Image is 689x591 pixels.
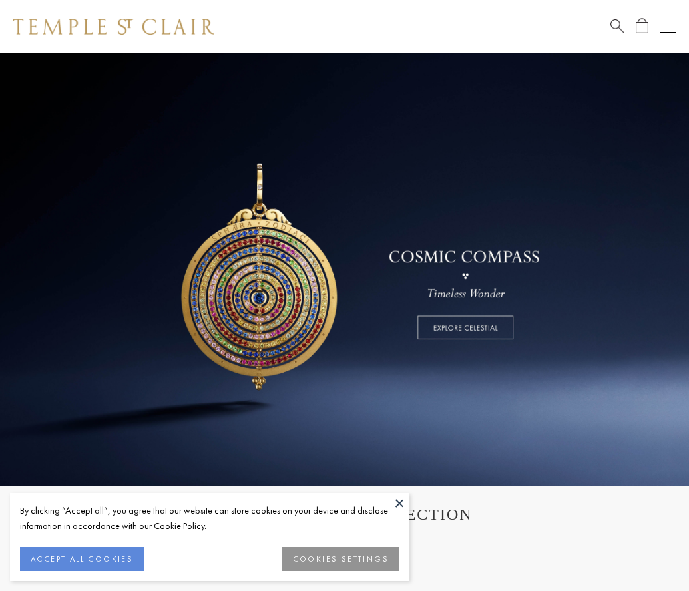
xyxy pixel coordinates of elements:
img: Temple St. Clair [13,19,214,35]
a: Open Shopping Bag [636,18,648,35]
button: ACCEPT ALL COOKIES [20,547,144,571]
div: By clicking “Accept all”, you agree that our website can store cookies on your device and disclos... [20,503,399,534]
button: COOKIES SETTINGS [282,547,399,571]
a: Search [610,18,624,35]
button: Open navigation [660,19,676,35]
